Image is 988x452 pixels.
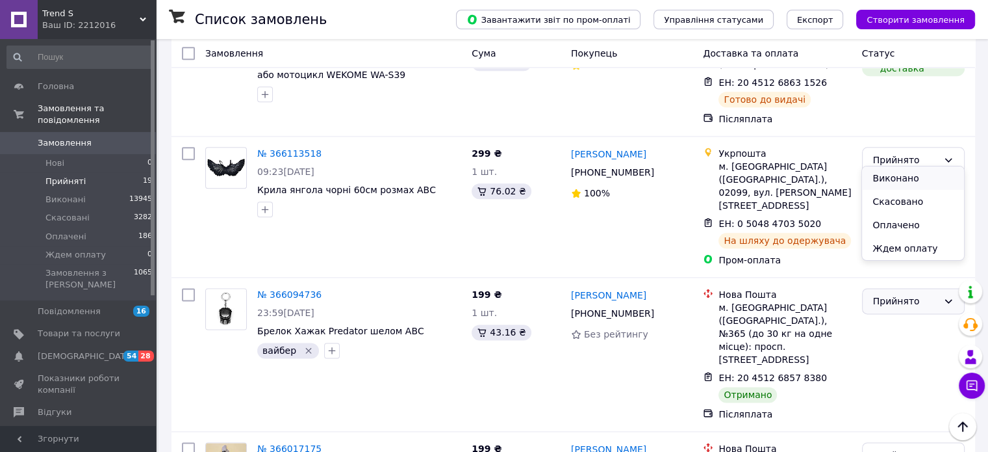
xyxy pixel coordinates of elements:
[262,345,296,356] span: вайбер
[147,157,152,169] span: 0
[787,10,844,29] button: Експорт
[257,185,436,195] a: Крила янгола чорні 60см розмах АВС
[134,212,152,224] span: 3282
[843,14,975,24] a: Створити замовлення
[38,81,74,92] span: Головна
[703,48,798,59] span: Доставка та оплата
[205,288,247,330] a: Фото товару
[138,351,153,362] span: 28
[38,328,120,339] span: Товари та послуги
[138,231,152,243] span: 186
[571,167,654,178] span: [PHONE_NUMBER]
[134,267,152,291] span: 1065
[718,160,851,212] div: м. [GEOGRAPHIC_DATA] ([GEOGRAPHIC_DATA].), 02099, вул. [PERSON_NAME][STREET_ADDRESS]
[664,15,763,25] span: Управління статусами
[718,301,851,366] div: м. [GEOGRAPHIC_DATA] ([GEOGRAPHIC_DATA].), №365 (до 30 кг на одне місце): просп. [STREET_ADDRESS]
[257,308,314,318] span: 23:59[DATE]
[38,103,156,126] span: Замовлення та повідомлення
[856,10,975,29] button: Створити замовлення
[959,373,985,399] button: Чат з покупцем
[797,15,833,25] span: Експорт
[472,166,497,177] span: 1 шт.
[584,329,648,339] span: Без рейтингу
[873,294,938,308] div: Прийнято
[206,155,246,180] img: Фото товару
[571,289,646,302] a: [PERSON_NAME]
[45,194,86,206] span: Виконані
[206,289,246,329] img: Фото товару
[862,213,963,237] li: Оплачено
[303,345,314,356] svg: Видалити мітку
[38,351,134,362] span: [DEMOGRAPHIC_DATA]
[718,147,851,160] div: Укрпошта
[257,166,314,177] span: 09:23[DATE]
[653,10,774,29] button: Управління статусами
[129,194,152,206] span: 13945
[718,288,851,301] div: Нова Пошта
[862,190,963,213] li: Скасовано
[472,183,531,199] div: 76.02 ₴
[38,306,101,317] span: Повідомлення
[45,231,86,243] span: Оплачені
[205,48,263,59] span: Замовлення
[133,306,149,317] span: 16
[472,148,501,159] span: 299 ₴
[718,92,811,107] div: Готово до видачі
[45,212,90,224] span: Скасовані
[867,15,965,25] span: Створити замовлення
[472,289,501,300] span: 199 ₴
[862,166,963,190] li: Виконано
[45,176,86,187] span: Прийняті
[718,254,851,267] div: Пром-оплата
[143,176,152,187] span: 19
[873,153,938,167] div: Прийнято
[195,12,327,27] h1: Список замовлень
[257,326,424,336] a: Брелок Хажак Predator шелом АВС
[472,325,531,340] div: 43.16 ₴
[45,157,64,169] span: Нові
[123,351,138,362] span: 54
[42,20,156,31] div: Ваш ID: 2212016
[147,249,152,261] span: 0
[718,77,827,88] span: ЕН: 20 4512 6863 1526
[6,46,153,69] input: Пошук
[862,237,963,260] li: Ждем оплату
[466,14,630,25] span: Завантажити звіт по пром-оплаті
[257,289,322,300] a: № 366094736
[45,249,106,261] span: Ждем оплату
[571,308,654,319] span: [PHONE_NUMBER]
[862,48,895,59] span: Статус
[42,8,140,20] span: Trend S
[718,113,851,126] div: Післяплата
[949,413,976,440] button: Наверх
[38,373,120,396] span: Показники роботи компанії
[718,408,851,421] div: Післяплата
[205,147,247,189] a: Фото товару
[38,406,71,418] span: Відгуки
[584,188,610,198] span: 100%
[472,48,496,59] span: Cума
[718,219,821,229] span: ЕН: 0 5048 4703 5020
[257,148,322,159] a: № 366113518
[456,10,640,29] button: Завантажити звіт по пром-оплаті
[571,48,617,59] span: Покупець
[718,373,827,383] span: ЕН: 20 4512 6857 8380
[718,387,777,403] div: Отримано
[472,308,497,318] span: 1 шт.
[718,233,851,248] div: На шляху до одержувача
[571,148,646,161] a: [PERSON_NAME]
[38,137,92,149] span: Замовлення
[45,267,134,291] span: Замовлення з [PERSON_NAME]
